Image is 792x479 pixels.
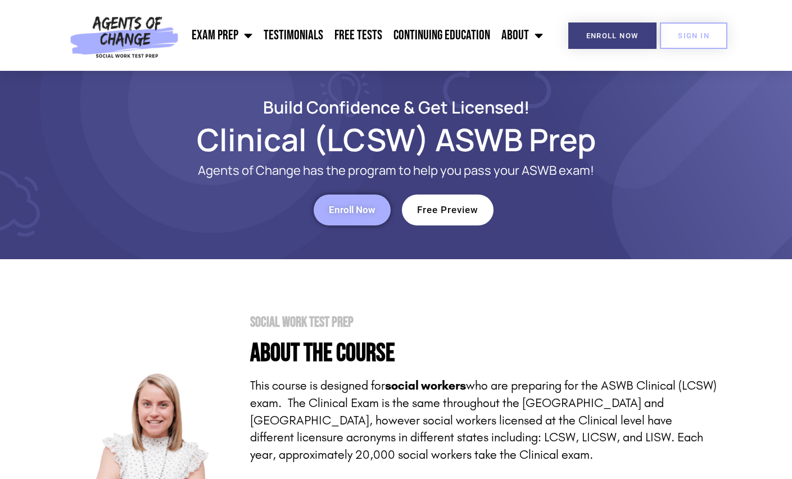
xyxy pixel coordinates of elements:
[121,164,672,178] p: Agents of Change has the program to help you pass your ASWB exam!
[76,99,717,115] h2: Build Confidence & Get Licensed!
[586,32,639,39] span: Enroll Now
[184,21,548,49] nav: Menu
[329,205,375,215] span: Enroll Now
[314,195,391,225] a: Enroll Now
[388,21,496,49] a: Continuing Education
[385,378,466,393] strong: social workers
[250,315,717,329] h2: Social Work Test Prep
[329,21,388,49] a: Free Tests
[402,195,494,225] a: Free Preview
[258,21,329,49] a: Testimonials
[250,341,717,366] h4: About the Course
[76,126,717,152] h1: Clinical (LCSW) ASWB Prep
[568,22,657,49] a: Enroll Now
[496,21,549,49] a: About
[678,32,709,39] span: SIGN IN
[186,21,258,49] a: Exam Prep
[417,205,478,215] span: Free Preview
[250,377,717,464] p: This course is designed for who are preparing for the ASWB Clinical (LCSW) exam. The Clinical Exa...
[660,22,727,49] a: SIGN IN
